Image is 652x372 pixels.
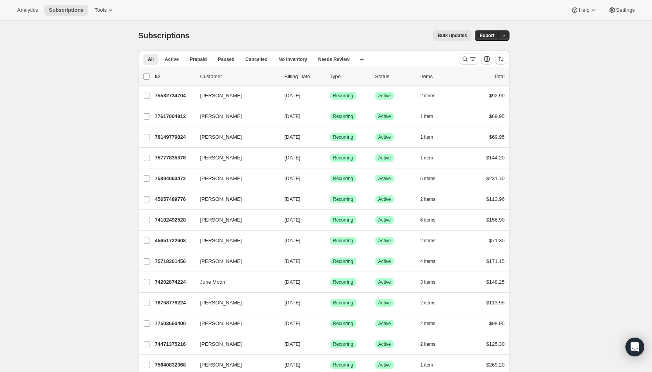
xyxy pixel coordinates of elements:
span: Active [378,258,391,265]
div: 75640832368[PERSON_NAME][DATE]SuccessRecurringSuccessActive1 item$269.20 [155,359,505,370]
button: Tools [90,5,119,16]
span: Recurring [333,341,353,347]
p: 74202874224 [155,278,194,286]
button: [PERSON_NAME] [196,359,274,371]
button: 2 items [420,297,444,308]
span: [PERSON_NAME] [200,92,242,100]
button: 1 item [420,132,442,143]
span: $69.95 [489,113,505,119]
button: 6 items [420,215,444,225]
button: 1 item [420,111,442,122]
span: [PERSON_NAME] [200,154,242,162]
span: Tools [94,7,107,13]
div: 74471375216[PERSON_NAME][DATE]SuccessRecurringSuccessActive2 items$125.30 [155,339,505,350]
button: Settings [604,5,640,16]
button: 6 items [420,173,444,184]
span: 1 item [420,113,433,120]
span: [PERSON_NAME] [200,258,242,265]
button: 3 items [420,277,444,288]
span: [DATE] [285,134,301,140]
span: $113.96 [486,196,505,202]
span: 6 items [420,175,436,182]
p: 77503660400 [155,320,194,327]
div: 45657489776[PERSON_NAME][DATE]SuccessRecurringSuccessActive2 items$113.96 [155,194,505,205]
p: Total [494,73,504,80]
span: Subscriptions [49,7,84,13]
button: Help [566,5,602,16]
span: $231.70 [486,175,505,181]
span: 2 items [420,341,436,347]
span: Recurring [333,196,353,202]
span: [DATE] [285,155,301,161]
button: 1 item [420,359,442,370]
div: 78149779824[PERSON_NAME][DATE]SuccessRecurringSuccessActive1 item$69.95 [155,132,505,143]
span: [PERSON_NAME] [200,113,242,120]
button: [PERSON_NAME] [196,317,274,330]
span: Active [378,155,391,161]
div: 77617004912[PERSON_NAME][DATE]SuccessRecurringSuccessActive1 item$69.95 [155,111,505,122]
span: Active [378,320,391,327]
span: Recurring [333,238,353,244]
button: 2 items [420,90,444,101]
span: $113.95 [486,300,505,306]
button: Sort the results [495,54,506,64]
span: 1 item [420,362,433,368]
button: Bulk updates [433,30,472,41]
button: [PERSON_NAME] [196,193,274,206]
div: IDCustomerBilling DateTypeStatusItemsTotal [155,73,505,80]
span: 2 items [420,300,436,306]
span: [PERSON_NAME] [200,133,242,141]
span: $92.90 [489,93,505,98]
span: Help [579,7,589,13]
span: Active [378,196,391,202]
button: 1 item [420,152,442,163]
span: [DATE] [285,196,301,202]
button: June Moon [196,276,274,288]
button: 2 items [420,235,444,246]
span: Active [378,362,391,368]
p: 45651722608 [155,237,194,245]
button: [PERSON_NAME] [196,110,274,123]
span: Recurring [333,279,353,285]
span: Settings [616,7,635,13]
span: 2 items [420,93,436,99]
span: 1 item [420,155,433,161]
span: [DATE] [285,217,301,223]
span: $171.15 [486,258,505,264]
span: [DATE] [285,320,301,326]
p: 75777835376 [155,154,194,162]
span: $69.95 [489,134,505,140]
span: Active [378,238,391,244]
span: $71.30 [489,238,505,243]
p: 78149779824 [155,133,194,141]
button: [PERSON_NAME] [196,131,274,143]
span: $125.30 [486,341,505,347]
p: 74471375216 [155,340,194,348]
span: All [148,56,154,63]
span: [PERSON_NAME] [200,340,242,348]
div: 77503660400[PERSON_NAME][DATE]SuccessRecurringSuccessActive2 items$98.95 [155,318,505,329]
span: [DATE] [285,113,301,119]
span: 6 items [420,217,436,223]
span: Recurring [333,362,353,368]
span: No inventory [278,56,307,63]
button: Search and filter results [460,54,478,64]
div: 75582734704[PERSON_NAME][DATE]SuccessRecurringSuccessActive2 items$92.90 [155,90,505,101]
p: Billing Date [285,73,324,80]
span: [PERSON_NAME] [200,320,242,327]
span: Recurring [333,155,353,161]
span: Active [165,56,179,63]
div: 45651722608[PERSON_NAME][DATE]SuccessRecurringSuccessActive2 items$71.30 [155,235,505,246]
span: Active [378,217,391,223]
span: Recurring [333,93,353,99]
span: Subscriptions [139,31,190,40]
span: 4 items [420,258,436,265]
div: 75894063472[PERSON_NAME][DATE]SuccessRecurringSuccessActive6 items$231.70 [155,173,505,184]
p: Customer [200,73,278,80]
p: 45657489776 [155,195,194,203]
span: Bulk updates [438,32,467,39]
button: 2 items [420,194,444,205]
span: 2 items [420,320,436,327]
div: Open Intercom Messenger [625,338,644,356]
span: Recurring [333,113,353,120]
